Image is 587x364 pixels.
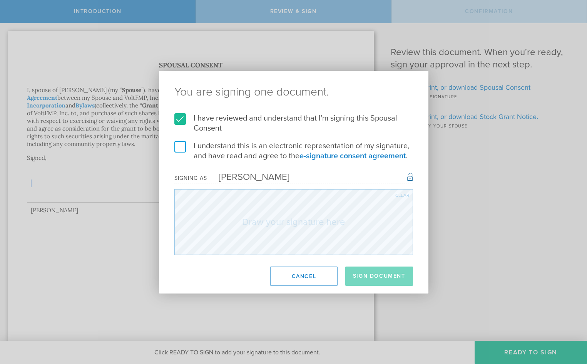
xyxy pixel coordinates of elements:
[174,141,413,161] label: I understand this is an electronic representation of my signature, and have read and agree to the .
[174,175,207,181] div: Signing as
[174,113,413,133] label: I have reviewed and understand that I'm signing this Spousal Consent
[207,171,289,183] div: [PERSON_NAME]
[299,151,406,161] a: e-signature consent agreement
[174,86,413,98] ng-pluralize: You are signing one document.
[345,267,413,286] button: Sign Document
[270,267,338,286] button: Cancel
